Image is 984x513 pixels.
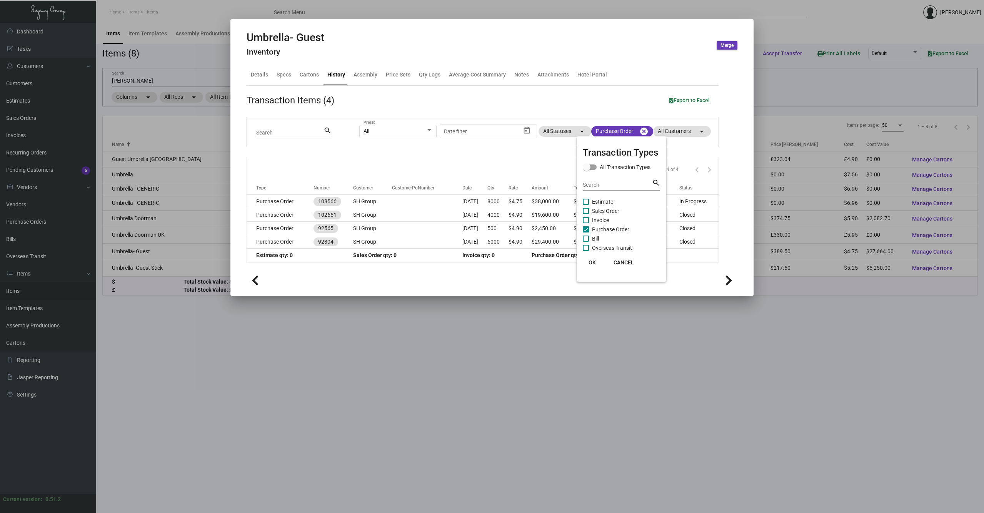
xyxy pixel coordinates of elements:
[592,197,613,206] span: Estimate
[45,495,61,503] div: 0.51.2
[3,495,42,503] div: Current version:
[614,259,634,266] span: CANCEL
[583,146,660,159] mat-card-title: Transaction Types
[589,259,596,266] span: OK
[607,256,640,269] button: CANCEL
[592,225,629,234] span: Purchase Order
[592,206,619,216] span: Sales Order
[580,256,604,269] button: OK
[652,178,660,188] mat-icon: search
[592,216,609,225] span: Invoice
[600,163,650,172] span: All Transaction Types
[592,234,599,243] span: Bill
[592,243,632,252] span: Overseas Transit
